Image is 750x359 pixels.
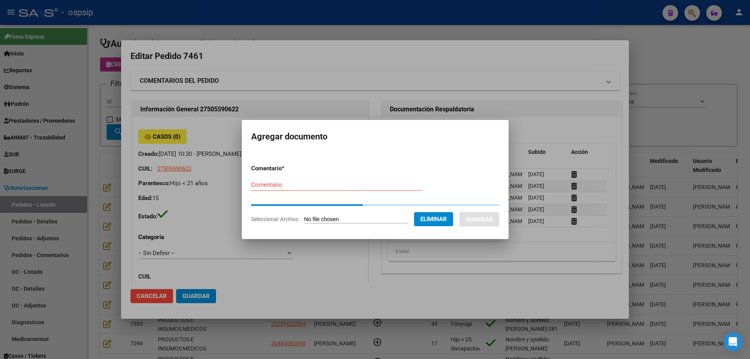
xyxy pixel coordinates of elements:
button: Eliminar [414,212,453,226]
span: Guardar [466,216,493,223]
div: Open Intercom Messenger [723,332,742,351]
span: Seleccionar Archivo [251,216,298,222]
p: Comentario [251,164,326,173]
span: Eliminar [420,216,447,223]
button: Guardar [459,212,499,227]
h2: Agregar documento [251,129,499,144]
